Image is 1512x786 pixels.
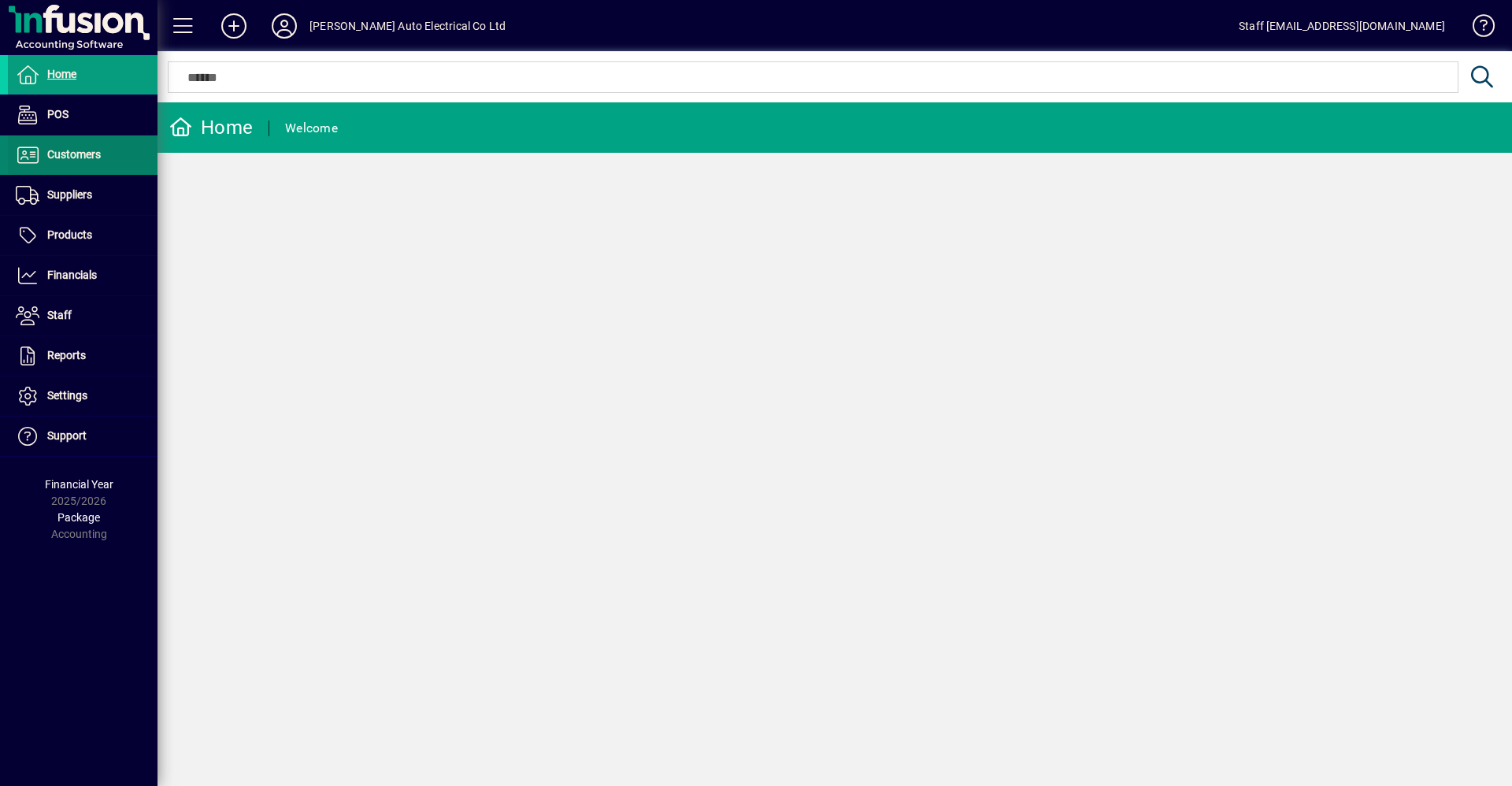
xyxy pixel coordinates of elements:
button: Profile [259,12,309,40]
span: Settings [47,389,87,402]
span: Customers [47,148,101,161]
a: Knowledge Base [1461,3,1492,54]
span: Home [47,68,76,80]
span: Financials [47,269,97,281]
div: Welcome [285,116,338,141]
div: Home [169,115,253,140]
a: Financials [8,256,157,295]
a: Settings [8,376,157,416]
span: Support [47,429,87,442]
div: Staff [EMAIL_ADDRESS][DOMAIN_NAME] [1239,13,1445,39]
a: Staff [8,296,157,336]
a: Products [8,216,157,255]
span: Staff [47,309,72,321]
a: POS [8,95,157,135]
span: POS [47,108,69,120]
div: [PERSON_NAME] Auto Electrical Co Ltd [309,13,506,39]
span: Reports [47,349,86,361]
a: Suppliers [8,176,157,215]
a: Support [8,417,157,456]
span: Suppliers [47,188,92,201]
span: Package [57,511,100,524]
span: Products [47,228,92,241]
a: Customers [8,135,157,175]
a: Reports [8,336,157,376]
span: Financial Year [45,478,113,491]
button: Add [209,12,259,40]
